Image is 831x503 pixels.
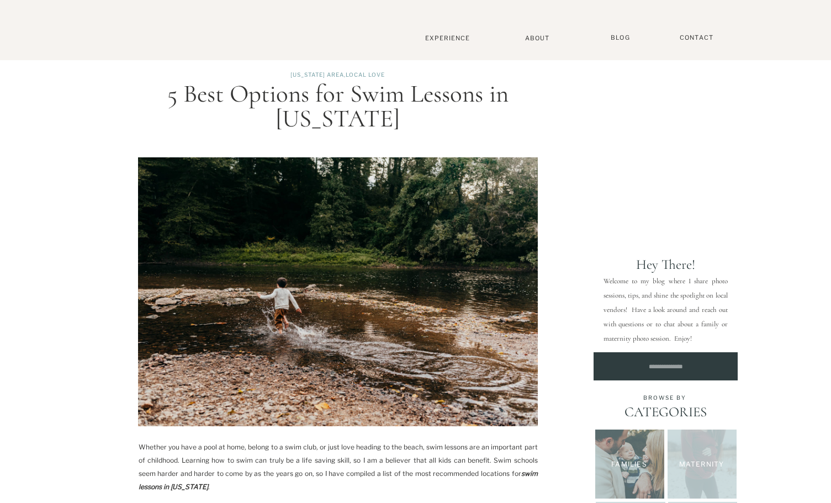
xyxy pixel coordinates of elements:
h1: 5 Best Options for Swim Lessons in [US_STATE] [141,81,535,131]
a: Families [595,459,664,469]
p: CATEGORIES [605,404,726,420]
p: , [140,69,536,80]
img: child running through water featured in post about swim lessons in delaware [138,157,538,426]
p: Welcome to my blog where I share photo sessions, tips, and shine the spotlight on local vendors! ... [604,274,728,340]
a: Local Love [346,71,385,78]
a: Contact [675,34,719,42]
p: browse by [617,394,713,401]
a: Maternity [670,459,734,471]
a: Experience [411,34,484,42]
p: Whether you have a pool at home, belong to a swim club, or just love heading to the beach, swim l... [139,441,538,494]
a: [US_STATE] Area [290,71,344,78]
a: BLOG [607,34,634,42]
a: About [521,34,554,41]
p: Hey there! [603,256,728,269]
